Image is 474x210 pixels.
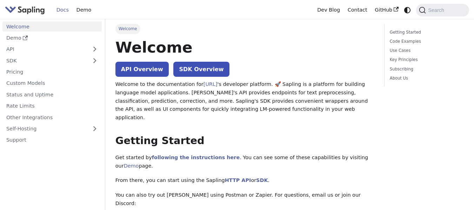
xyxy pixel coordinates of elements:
a: Dev Blog [313,5,343,15]
a: Sapling.aiSapling.ai [5,5,47,15]
button: Switch between dark and light mode (currently system mode) [402,5,413,15]
a: Contact [344,5,371,15]
span: Welcome [115,24,140,34]
p: Welcome to the documentation for 's developer platform. 🚀 Sapling is a platform for building lang... [115,80,374,122]
a: SDK [2,55,88,66]
a: Code Examples [390,38,461,45]
nav: Breadcrumbs [115,24,374,34]
a: SDK [256,177,268,183]
a: Demo [73,5,95,15]
button: Expand sidebar category 'API' [88,44,102,54]
img: Sapling.ai [5,5,45,15]
a: following the instructions here [152,155,240,160]
a: Custom Models [2,78,102,88]
a: [URL] [203,81,218,87]
h2: Getting Started [115,135,374,147]
a: Pricing [2,67,102,77]
p: You can also try out [PERSON_NAME] using Postman or Zapier. For questions, email us or join our D... [115,191,374,208]
a: Docs [53,5,73,15]
a: Key Principles [390,56,461,63]
a: Other Integrations [2,112,102,122]
button: Expand sidebar category 'SDK' [88,55,102,66]
a: Rate Limits [2,101,102,111]
a: GitHub [371,5,402,15]
h1: Welcome [115,38,374,57]
a: Demo [124,163,139,169]
a: Subscribing [390,66,461,73]
a: HTTP API [225,177,251,183]
a: SDK Overview [173,62,229,77]
a: Support [2,135,102,145]
button: Search (Command+K) [416,4,469,16]
a: Demo [2,33,102,43]
a: Welcome [2,21,102,32]
a: Self-Hosting [2,124,102,134]
span: Search [426,7,448,13]
a: About Us [390,75,461,82]
p: Get started by . You can see some of these capabilities by visiting our page. [115,154,374,170]
a: Use Cases [390,47,461,54]
a: API [2,44,88,54]
a: Getting Started [390,29,461,36]
p: From there, you can start using the Sapling or . [115,176,374,185]
a: Status and Uptime [2,89,102,100]
a: API Overview [115,62,169,77]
